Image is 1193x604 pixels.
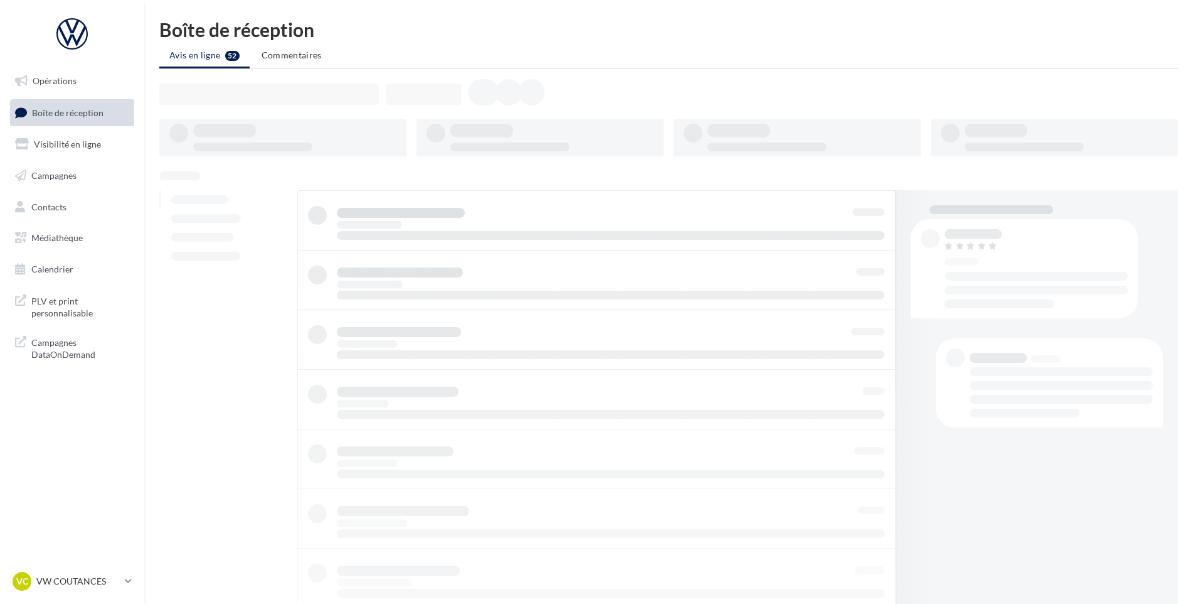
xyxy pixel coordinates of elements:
a: Boîte de réception [8,99,137,126]
div: Boîte de réception [159,20,1178,39]
a: PLV et print personnalisable [8,288,137,325]
span: Campagnes [31,170,77,181]
a: Campagnes [8,163,137,189]
span: Boîte de réception [32,107,103,117]
a: Opérations [8,68,137,94]
span: Commentaires [262,50,322,60]
a: VC VW COUTANCES [10,569,134,593]
span: Campagnes DataOnDemand [31,334,129,361]
span: Contacts [31,201,66,212]
p: VW COUTANCES [36,575,120,588]
a: Contacts [8,194,137,220]
span: VC [16,575,28,588]
a: Visibilité en ligne [8,131,137,158]
a: Campagnes DataOnDemand [8,329,137,366]
span: PLV et print personnalisable [31,293,129,320]
span: Médiathèque [31,232,83,243]
a: Calendrier [8,256,137,283]
span: Visibilité en ligne [34,139,101,149]
a: Médiathèque [8,225,137,251]
span: Calendrier [31,264,73,274]
span: Opérations [33,75,77,86]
